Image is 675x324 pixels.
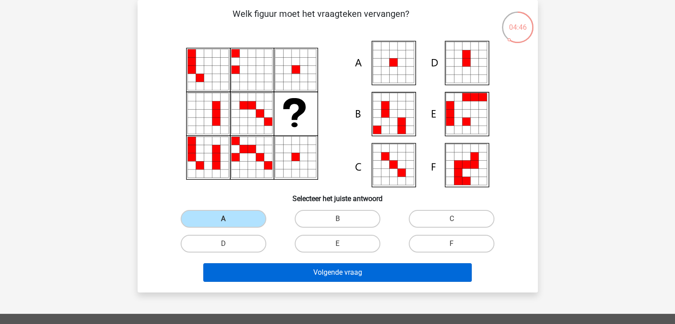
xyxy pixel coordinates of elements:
label: B [295,210,380,228]
h6: Selecteer het juiste antwoord [152,187,524,203]
button: Volgende vraag [203,263,472,282]
label: C [409,210,494,228]
label: E [295,235,380,253]
div: 04:46 [501,11,534,33]
p: Welk figuur moet het vraagteken vervangen? [152,7,490,34]
label: F [409,235,494,253]
label: D [181,235,266,253]
label: A [181,210,266,228]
